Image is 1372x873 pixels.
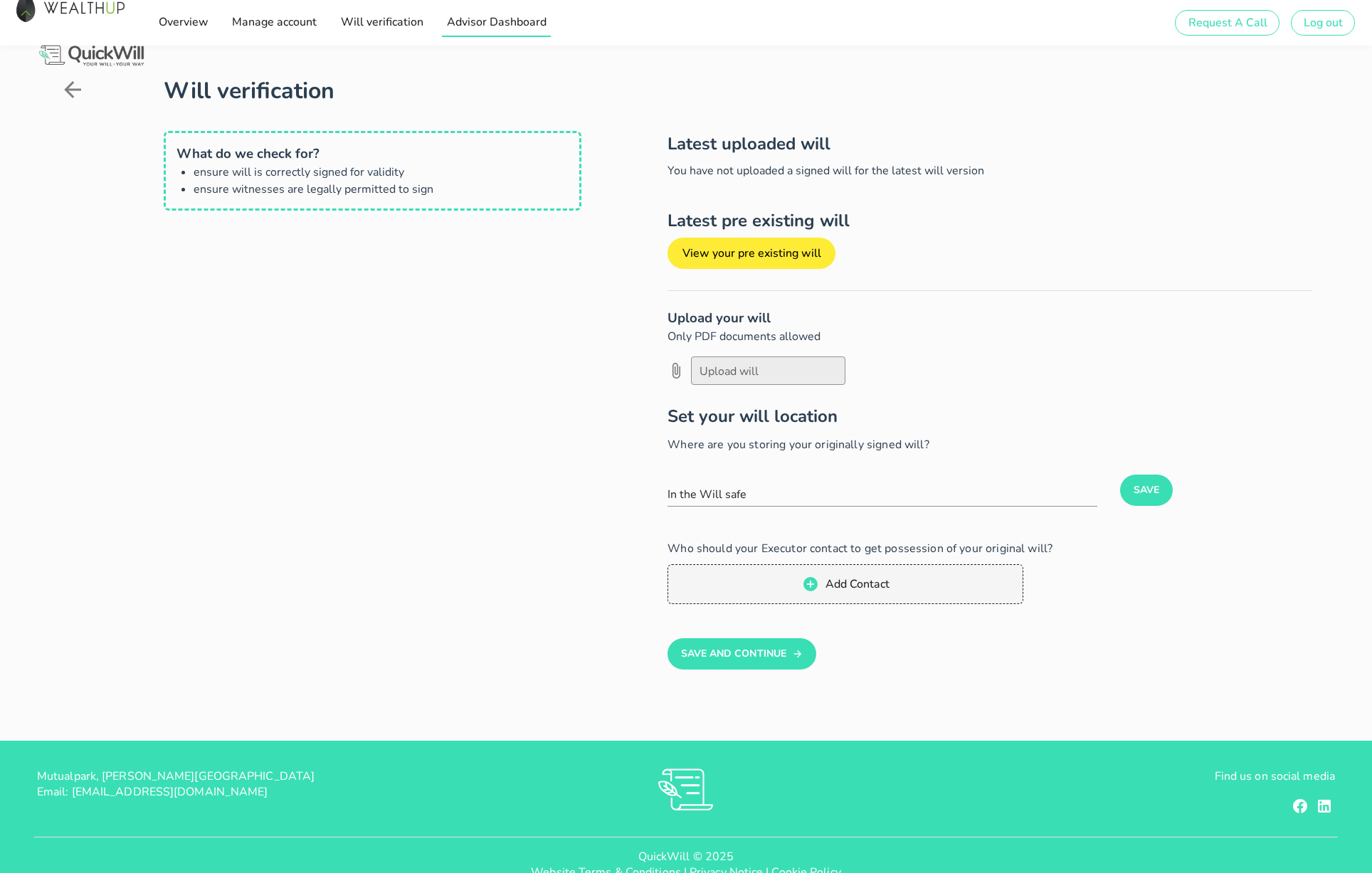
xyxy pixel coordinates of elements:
span: View your pre existing will [682,245,821,261]
h2: Set your will location [667,403,1312,429]
a: Overview [154,9,213,37]
p: QuickWill © 2025 [11,849,1361,864]
button: Log out [1291,10,1355,36]
span: Will verification [339,14,423,30]
h2: Latest pre existing will [667,208,981,233]
label: Where are you storing your originally signed will? [667,437,929,453]
h3: Upload your will [667,308,1312,328]
img: RVs0sauIwKhMoGR03FLGkjXSOVwkZRnQsltkF0QxpTsornXsmh1o7vbL94pqF3d8sZvAAAAAElFTkSuQmCC [658,768,713,810]
p: Only PDF documents allowed [667,328,1312,345]
p: Find us on social media [902,768,1335,784]
button: Save And Continue [667,638,816,670]
h2: Latest uploaded will [667,131,1312,157]
a: Manage account [227,9,321,37]
button: View your pre existing will [667,238,835,269]
span: Mutualpark, [PERSON_NAME][GEOGRAPHIC_DATA] [37,768,315,784]
a: Will verification [335,9,427,37]
button: Upload will prepended action [663,361,689,380]
span: Manage account [231,14,317,30]
button: Add Contact [667,564,1023,604]
a: Advisor Dashboard [442,9,551,37]
li: ensure will is correctly signed for validity [194,164,569,181]
li: ensure witnesses are legally permitted to sign [194,181,569,198]
span: Request A Call [1187,15,1267,31]
label: Who should your Executor contact to get possession of your original will? [667,541,1052,556]
img: Logo [36,43,147,69]
span: Log out [1303,15,1343,31]
span: Overview [158,14,209,30]
button: Save [1120,475,1172,506]
h3: What do we check for? [176,144,569,164]
h1: Will verification [164,74,1312,108]
span: Add Contact [825,576,890,592]
p: You have not uploaded a signed will for the latest will version [667,162,1312,179]
button: Request A Call [1175,10,1279,36]
span: Email: [EMAIL_ADDRESS][DOMAIN_NAME] [37,784,268,800]
span: Advisor Dashboard [446,14,547,30]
